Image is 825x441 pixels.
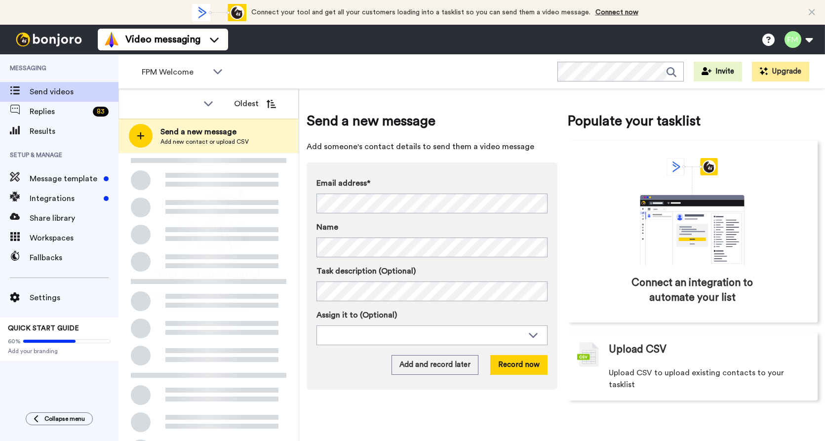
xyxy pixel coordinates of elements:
span: Name [316,221,338,233]
span: Message template [30,173,100,185]
span: Collapse menu [44,415,85,423]
label: Email address* [316,177,548,189]
img: vm-color.svg [104,32,119,47]
span: Add someone's contact details to send them a video message [307,141,557,153]
button: Invite [694,62,742,81]
span: Send a new message [307,111,557,131]
span: Share library [30,212,118,224]
span: Upload CSV [609,342,667,357]
span: Send a new message [160,126,249,138]
img: csv-grey.png [577,342,599,367]
span: Connect an integration to automate your list [609,276,776,305]
span: Video messaging [125,33,200,46]
span: Workspaces [30,232,118,244]
span: 60% [8,337,21,345]
label: Task description (Optional) [316,265,548,277]
span: Replies [30,106,89,118]
div: animation [192,4,246,21]
span: Add new contact or upload CSV [160,138,249,146]
img: ready-set-action.png [159,181,258,260]
span: Upload CSV to upload existing contacts to your tasklist [609,367,808,391]
span: Fallbacks [30,252,118,264]
span: Settings [30,292,118,304]
button: Add and record later [392,355,478,375]
div: animation [618,158,766,266]
span: Add your branding [8,347,111,355]
img: bj-logo-header-white.svg [12,33,86,46]
span: Send videos [30,86,118,98]
span: Populate your tasklist [567,111,818,131]
span: Add new contacts to send them personalised messages [133,289,284,313]
button: Record now [490,355,548,375]
span: Your tasklist is empty! [157,267,261,282]
span: Connect your tool and get all your customers loading into a tasklist so you can send them a video... [251,9,590,16]
label: Assign it to (Optional) [316,309,548,321]
div: 83 [93,107,109,117]
span: Integrations [30,193,100,204]
span: FPM Welcome [142,66,208,78]
span: Results [30,125,118,137]
button: Oldest [227,94,283,114]
span: QUICK START GUIDE [8,325,79,332]
a: Connect now [595,9,638,16]
button: Collapse menu [26,412,93,425]
button: Upgrade [752,62,809,81]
